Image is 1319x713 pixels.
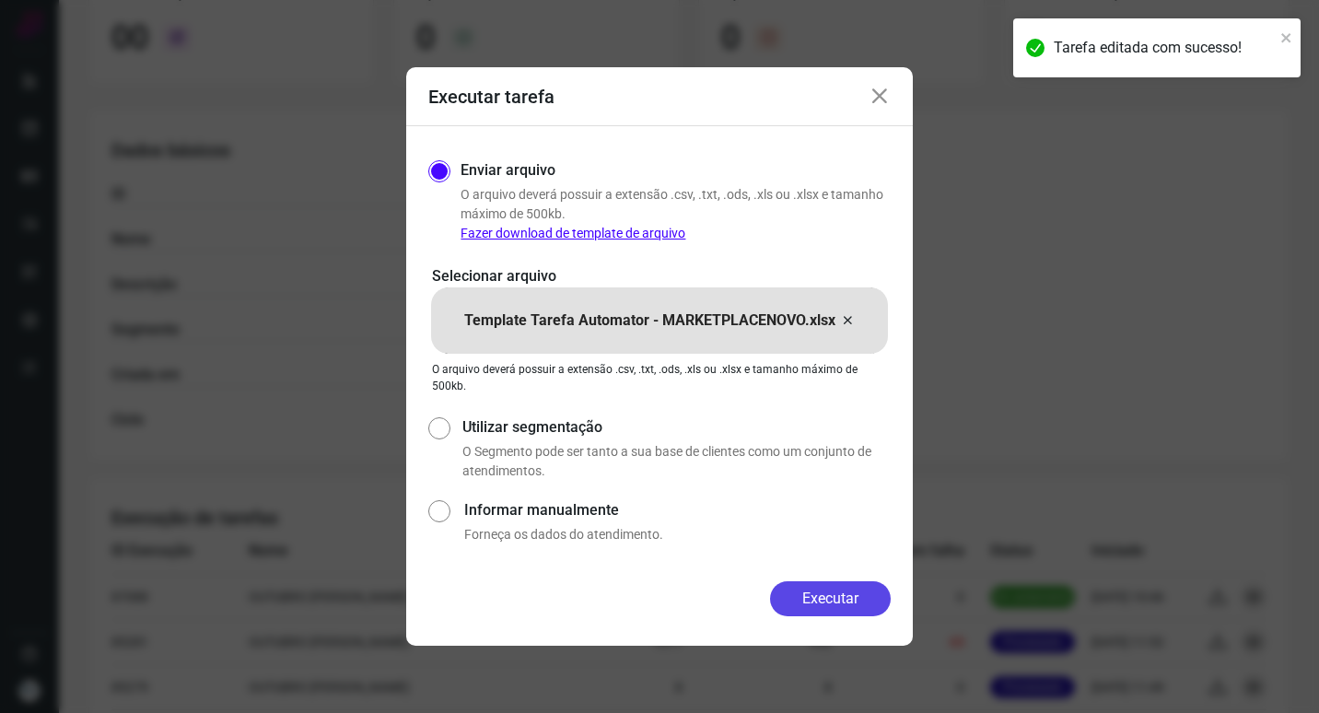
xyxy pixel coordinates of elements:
label: Enviar arquivo [461,159,555,181]
p: O arquivo deverá possuir a extensão .csv, .txt, .ods, .xls ou .xlsx e tamanho máximo de 500kb. [461,185,891,243]
button: Executar [770,581,891,616]
a: Fazer download de template de arquivo [461,226,685,240]
p: O arquivo deverá possuir a extensão .csv, .txt, .ods, .xls ou .xlsx e tamanho máximo de 500kb. [432,361,887,394]
label: Informar manualmente [464,499,891,521]
p: Template Tarefa Automator - MARKETPLACENOVO.xlsx [464,310,835,332]
button: close [1280,26,1293,48]
p: Selecionar arquivo [432,265,887,287]
h3: Executar tarefa [428,86,554,108]
p: O Segmento pode ser tanto a sua base de clientes como um conjunto de atendimentos. [462,442,891,481]
p: Forneça os dados do atendimento. [464,525,891,544]
div: Tarefa editada com sucesso! [1054,37,1275,59]
label: Utilizar segmentação [462,416,891,438]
